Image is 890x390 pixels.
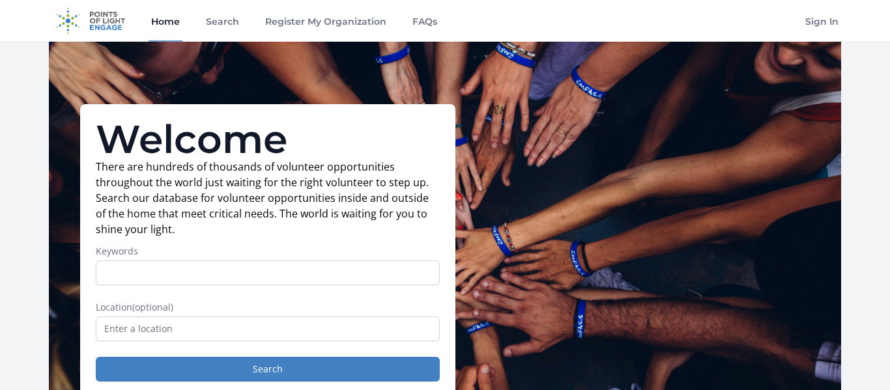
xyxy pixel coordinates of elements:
[96,357,440,382] button: Search
[132,301,173,313] span: (optional)
[96,245,440,258] label: Keywords
[96,159,440,237] p: There are hundreds of thousands of volunteer opportunities throughout the world just waiting for ...
[96,120,440,159] h1: Welcome
[96,301,440,314] label: Location
[96,316,440,341] input: Enter a location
